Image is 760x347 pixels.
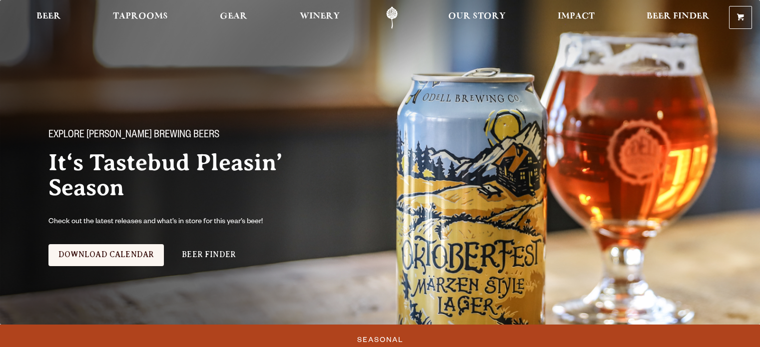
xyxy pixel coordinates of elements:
[647,12,710,20] span: Beer Finder
[220,12,247,20] span: Gear
[106,6,174,29] a: Taprooms
[640,6,716,29] a: Beer Finder
[113,12,168,20] span: Taprooms
[448,12,506,20] span: Our Story
[213,6,254,29] a: Gear
[36,12,61,20] span: Beer
[48,150,360,200] h2: It‘s Tastebud Pleasin’ Season
[48,129,219,142] span: Explore [PERSON_NAME] Brewing Beers
[373,6,411,29] a: Odell Home
[172,244,246,266] a: Beer Finder
[442,6,512,29] a: Our Story
[558,12,595,20] span: Impact
[48,216,304,228] p: Check out the latest releases and what’s in store for this year’s beer!
[300,12,340,20] span: Winery
[48,244,164,266] a: Download Calendar
[551,6,601,29] a: Impact
[30,6,67,29] a: Beer
[293,6,346,29] a: Winery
